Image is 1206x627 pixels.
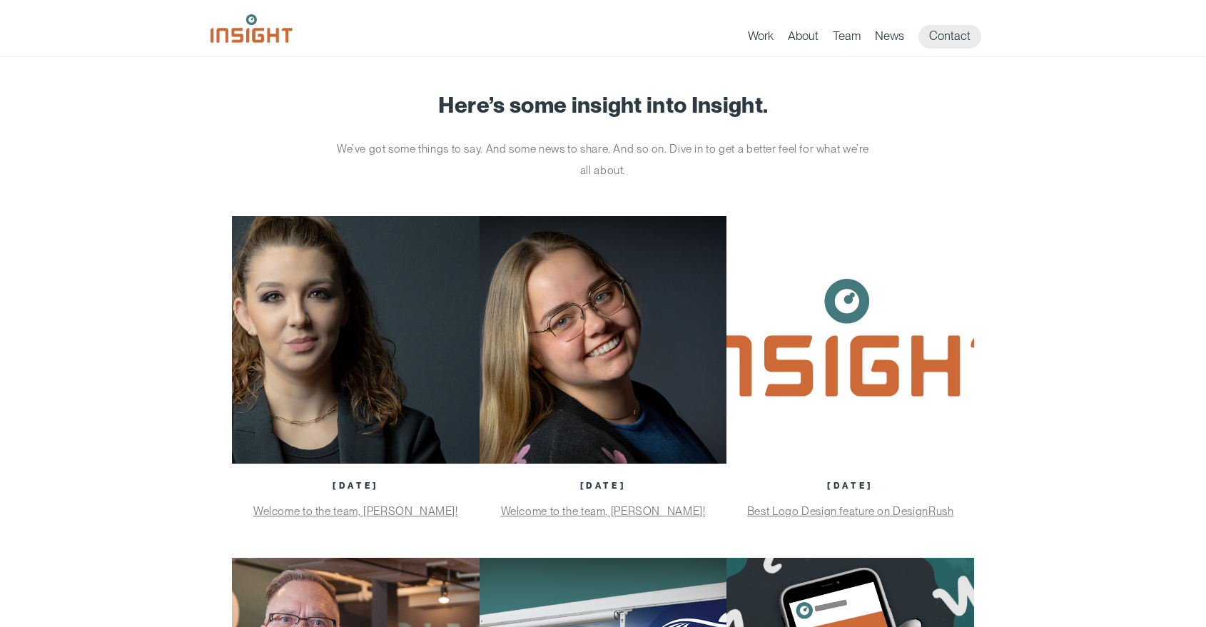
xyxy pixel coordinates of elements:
[747,504,954,518] a: Best Logo Design feature on DesignRush
[232,93,974,117] h1: Here’s some insight into Insight.
[501,504,706,518] a: Welcome to the team, [PERSON_NAME]!
[744,478,956,494] p: [DATE]
[875,29,904,49] a: News
[748,29,774,49] a: Work
[748,25,995,49] nav: primary navigation menu
[497,478,709,494] p: [DATE]
[918,25,981,49] a: Contact
[335,138,871,180] p: We’ve got some things to say. And some news to share. And so on. Dive in to get a better feel for...
[253,504,458,518] a: Welcome to the team, [PERSON_NAME]!
[211,14,293,43] img: Insight Marketing Design
[833,29,861,49] a: Team
[788,29,819,49] a: About
[250,478,462,494] p: [DATE]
